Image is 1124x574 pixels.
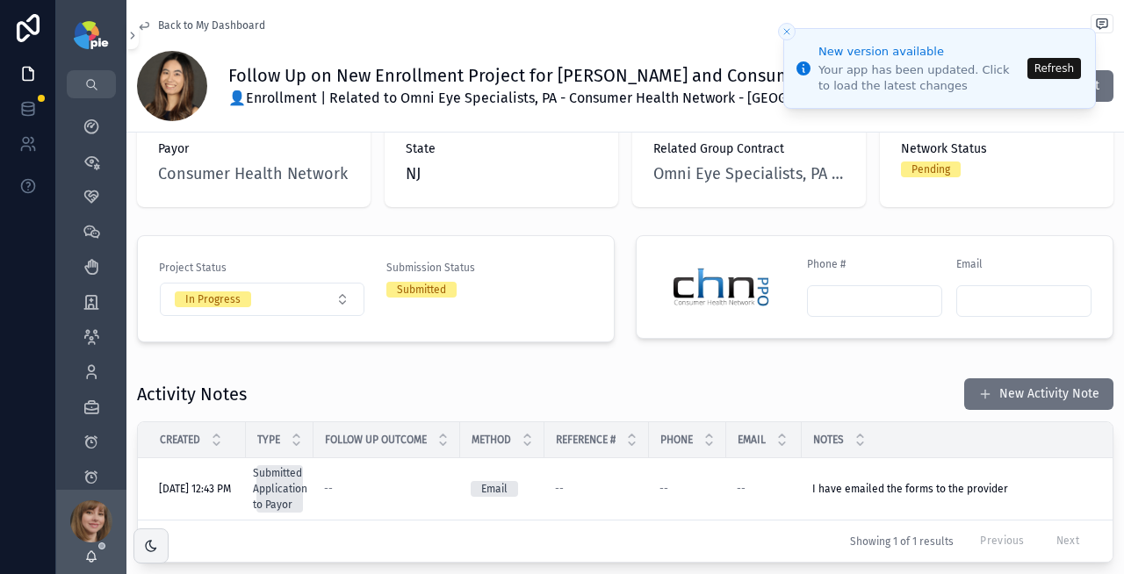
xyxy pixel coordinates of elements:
span: Related Group Contract [653,140,845,158]
span: Submission Status [386,261,593,275]
span: [DATE] 12:43 PM [159,482,231,496]
iframe: Spotlight [2,84,33,116]
a: [DATE] 12:43 PM [159,482,235,496]
div: Email [481,481,508,497]
img: logo-consumer-health-network.png [658,262,784,312]
a: Back to My Dashboard [137,18,265,32]
div: Your app has been updated. Click to load the latest changes [818,62,1022,94]
a: Email [471,481,534,497]
div: In Progress [185,291,241,307]
span: Phone [660,433,693,447]
button: New Activity Note [964,378,1113,410]
span: -- [737,482,746,496]
span: Reference # [556,433,616,447]
h1: Activity Notes [137,382,247,406]
span: -- [324,482,333,496]
span: Method [472,433,511,447]
div: Submitted Application to Payor [253,465,307,513]
div: New version available [818,43,1022,61]
span: Email [738,433,766,447]
span: -- [555,482,564,496]
span: Network Status [901,140,1092,158]
span: 👤Enrollment | Related to Omni Eye Specialists, PA - Consumer Health Network - [GEOGRAPHIC_DATA] |... [228,88,982,109]
span: Payor [158,140,349,158]
a: Project StatusSelect ButtonSubmission StatusSubmitted [138,236,614,341]
img: App logo [74,21,108,49]
button: Close toast [778,23,796,40]
a: -- [324,482,450,496]
button: Refresh [1027,58,1081,79]
span: Created [160,433,200,447]
h1: Follow Up on New Enrollment Project for [PERSON_NAME] and Consumer Health Network.-9352 [228,63,982,88]
span: Type [257,433,280,447]
span: Notes [813,433,844,447]
a: -- [659,482,716,496]
div: scrollable content [56,98,126,490]
span: Project Status [159,261,365,275]
button: Select Button [160,283,364,316]
a: Omni Eye Specialists, PA - Consumer Health Network - [GEOGRAPHIC_DATA] | 19430 [653,161,845,186]
span: Follow Up Outcome [325,433,427,447]
span: State [406,140,597,158]
span: Showing 1 of 1 results [850,535,954,549]
span: Back to My Dashboard [158,18,265,32]
span: Phone # [807,258,846,270]
a: -- [555,482,638,496]
div: Pending [911,161,950,177]
span: I have emailed the forms to the provider [812,482,1008,496]
span: -- [659,482,668,496]
div: Submitted [397,282,446,298]
span: NJ [406,161,421,186]
span: Email [956,258,983,270]
a: Consumer Health Network [158,161,348,186]
a: Submitted Application to Payor [256,465,303,513]
a: -- [737,482,791,496]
